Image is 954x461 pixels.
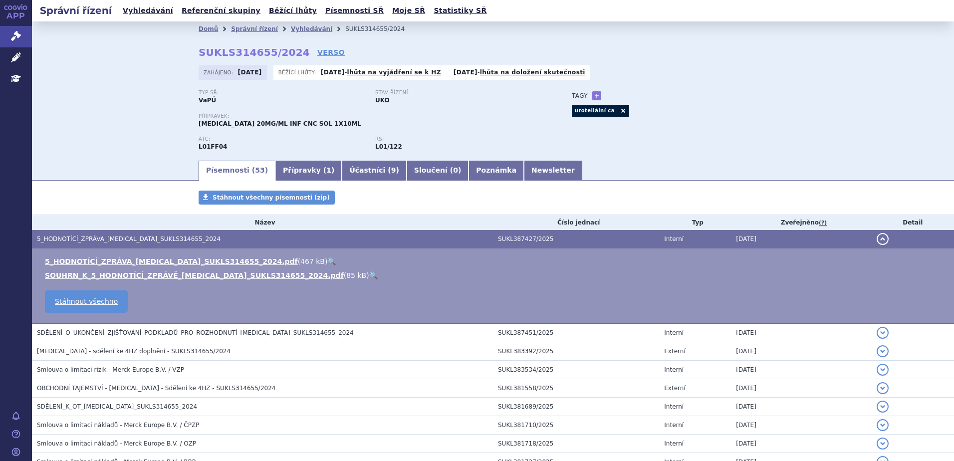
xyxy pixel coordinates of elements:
[199,46,310,58] strong: SUKLS314655/2024
[877,345,889,357] button: detail
[819,220,827,227] abbr: (?)
[375,143,402,150] strong: avelumab
[37,366,184,373] span: Smlouva o limitaci rizik - Merck Europe B.V. / VZP
[300,257,325,265] span: 467 kB
[872,215,954,230] th: Detail
[664,366,684,373] span: Interní
[592,91,601,100] a: +
[199,90,365,96] p: Typ SŘ:
[345,21,418,36] li: SUKLS314655/2024
[664,385,685,392] span: Externí
[469,161,524,181] a: Poznámka
[45,256,944,266] li: ( )
[731,416,871,435] td: [DATE]
[321,69,345,76] strong: [DATE]
[317,47,345,57] a: VERSO
[493,230,659,248] td: SUKL387427/2025
[37,235,221,242] span: 5_HODNOTÍCÍ_ZPRÁVA_BAVENCIO_SUKLS314655_2024
[37,329,354,336] span: SDĚLENÍ_O_UKONČENÍ_ZJIŠŤOVÁNÍ_PODKLADŮ_PRO_ROZHODNUTÍ_BAVENCIO_SUKLS314655_2024
[454,69,477,76] strong: [DATE]
[493,342,659,361] td: SUKL383392/2025
[204,68,235,76] span: Zahájeno:
[375,90,542,96] p: Stav řízení:
[659,215,731,230] th: Typ
[37,348,231,355] span: Bavencio - sdělení ke 4HZ doplnění - SUKLS314655/2024
[375,97,390,104] strong: UKO
[524,161,582,181] a: Newsletter
[731,323,871,342] td: [DATE]
[391,166,396,174] span: 9
[327,257,336,265] a: 🔍
[45,271,344,279] a: SOUHRN_K_5_HODNOTÍCÍ_ZPRÁVĚ_[MEDICAL_DATA]_SUKLS314655_2024.pdf
[664,422,684,429] span: Interní
[493,416,659,435] td: SUKL381710/2025
[347,69,441,76] a: lhůta na vyjádření se k HZ
[877,401,889,413] button: detail
[731,342,871,361] td: [DATE]
[877,327,889,339] button: detail
[431,4,489,17] a: Statistiky SŘ
[231,25,278,32] a: Správní řízení
[32,3,120,17] h2: Správní řízení
[877,364,889,376] button: detail
[199,143,227,150] strong: AVELUMAB
[291,25,332,32] a: Vyhledávání
[213,194,330,201] span: Stáhnout všechny písemnosti (zip)
[407,161,469,181] a: Sloučení (0)
[45,270,944,280] li: ( )
[32,215,493,230] th: Název
[321,68,441,76] p: -
[120,4,176,17] a: Vyhledávání
[877,419,889,431] button: detail
[346,271,366,279] span: 85 kB
[572,105,617,117] a: uroteliální ca
[664,348,685,355] span: Externí
[664,403,684,410] span: Interní
[731,215,871,230] th: Zveřejněno
[199,25,218,32] a: Domů
[322,4,387,17] a: Písemnosti SŘ
[453,166,458,174] span: 0
[199,113,552,119] p: Přípravek:
[389,4,428,17] a: Moje SŘ
[731,230,871,248] td: [DATE]
[731,398,871,416] td: [DATE]
[199,161,275,181] a: Písemnosti (53)
[37,422,199,429] span: Smlouva o limitaci nákladů - Merck Europe B.V. / ČPZP
[375,136,542,142] p: RS:
[493,398,659,416] td: SUKL381689/2025
[493,379,659,398] td: SUKL381558/2025
[493,215,659,230] th: Číslo jednací
[877,233,889,245] button: detail
[731,379,871,398] td: [DATE]
[275,161,342,181] a: Přípravky (1)
[454,68,585,76] p: -
[266,4,320,17] a: Běžící lhůty
[45,290,128,313] a: Stáhnout všechno
[493,435,659,453] td: SUKL381718/2025
[199,191,335,205] a: Stáhnout všechny písemnosti (zip)
[731,361,871,379] td: [DATE]
[342,161,406,181] a: Účastníci (9)
[45,257,298,265] a: 5_HODNOTÍCÍ_ZPRÁVA_[MEDICAL_DATA]_SUKLS314655_2024.pdf
[877,382,889,394] button: detail
[199,136,365,142] p: ATC:
[37,385,275,392] span: OBCHODNÍ TAJEMSTVÍ - Bavencio - Sdělení ke 4HZ - SUKLS314655/2024
[493,323,659,342] td: SUKL387451/2025
[199,120,361,127] span: [MEDICAL_DATA] 20MG/ML INF CNC SOL 1X10ML
[37,440,196,447] span: Smlouva o limitaci nákladů - Merck Europe B.V. / OZP
[664,329,684,336] span: Interní
[326,166,331,174] span: 1
[731,435,871,453] td: [DATE]
[572,90,588,102] h3: Tagy
[238,69,262,76] strong: [DATE]
[278,68,318,76] span: Běžící lhůty:
[877,438,889,450] button: detail
[255,166,264,174] span: 53
[369,271,378,279] a: 🔍
[480,69,585,76] a: lhůta na doložení skutečnosti
[199,97,216,104] strong: VaPÚ
[37,403,197,410] span: SDĚLENÍ_K_OT_BAVENCIO_SUKLS314655_2024
[493,361,659,379] td: SUKL383534/2025
[179,4,263,17] a: Referenční skupiny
